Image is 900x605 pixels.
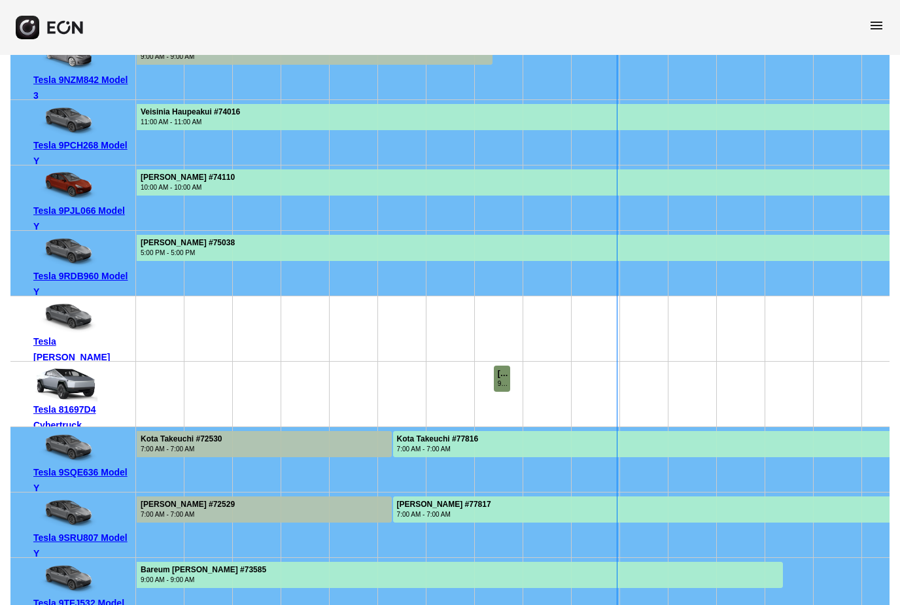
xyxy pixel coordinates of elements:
img: car [33,497,99,530]
img: car [33,432,99,464]
div: [PERSON_NAME] #74110 [141,173,235,182]
div: 9:00 AM - 6:00 PM [498,379,510,389]
div: 5:00 PM - 5:00 PM [141,248,235,258]
img: car [33,105,99,137]
div: Tesla 9SQE636 Model Y [33,464,131,496]
div: 7:00 AM - 7:00 AM [397,444,479,454]
div: Kota Takeuchi #77816 [397,434,479,444]
div: [PERSON_NAME] #70656 [498,369,510,379]
div: 7:00 AM - 7:00 AM [141,510,235,519]
div: Rented for 30 days by Kota Takeuchi Current status is completed [136,427,392,457]
div: Tesla [PERSON_NAME] Model Y [33,334,131,381]
img: car [33,170,99,203]
div: Tesla 9PCH268 Model Y [33,137,131,169]
div: 10:00 AM - 10:00 AM [141,182,235,192]
div: Tesla 9RDB960 Model Y [33,268,131,300]
div: Rented for 1 days by Michael Ruckenstuhl Current status is completed [493,362,511,392]
div: 7:00 AM - 7:00 AM [141,444,222,454]
div: [PERSON_NAME] #77817 [397,500,491,510]
div: Kota Takeuchi #72530 [141,434,222,444]
img: car [33,562,99,595]
img: car [33,301,99,334]
div: Rented for 30 days by Hiroyo Akashi Current status is completed [136,493,392,523]
img: car [33,235,99,268]
div: Tesla 9SRU807 Model Y [33,530,131,561]
div: Veisinia Haupeakui #74016 [141,107,240,117]
img: car [33,366,99,402]
div: Tesla 9NZM842 Model 3 [33,72,131,103]
div: [PERSON_NAME] #75038 [141,238,235,248]
img: car [33,39,99,72]
span: menu [869,18,884,33]
div: Bareum [PERSON_NAME] #73585 [141,565,266,575]
div: Tesla 81697D4 Cybertruck [33,402,131,433]
div: 11:00 AM - 11:00 AM [141,117,240,127]
div: Rented for 30 days by Bareum KIM Current status is rental [136,558,784,588]
div: [PERSON_NAME] #72529 [141,500,235,510]
div: 7:00 AM - 7:00 AM [397,510,491,519]
div: Tesla 9PJL066 Model Y [33,203,131,234]
div: 9:00 AM - 9:00 AM [141,52,266,61]
div: 9:00 AM - 9:00 AM [141,575,266,585]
